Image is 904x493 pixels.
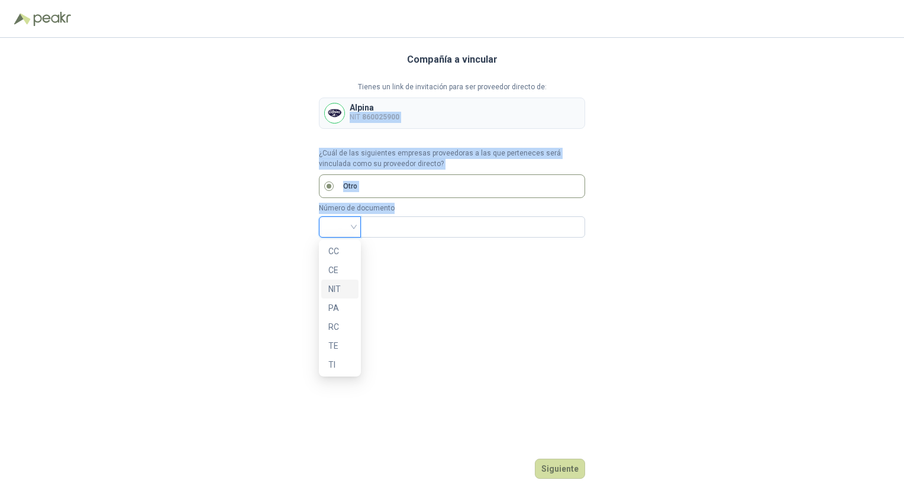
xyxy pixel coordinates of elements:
[328,339,351,352] div: TE
[343,181,357,192] p: Otro
[319,203,585,214] p: Número de documento
[321,280,359,299] div: NIT
[321,336,359,355] div: TE
[33,12,71,26] img: Peakr
[328,264,351,277] div: CE
[321,299,359,317] div: PA
[328,301,351,314] div: PA
[535,459,585,479] button: Siguiente
[350,112,399,123] p: NIT
[350,103,399,112] p: Alpina
[319,82,585,93] p: Tienes un link de invitación para ser proveedor directo de:
[14,13,31,25] img: Logo
[321,261,359,280] div: CE
[321,317,359,336] div: RC
[321,355,359,374] div: TI
[325,103,344,123] img: Company Logo
[362,113,399,121] b: 860025900
[328,358,351,371] div: TI
[321,242,359,261] div: CC
[319,148,585,170] p: ¿Cuál de las siguientes empresas proveedoras a las que perteneces será vinculada como su proveedo...
[328,283,351,296] div: NIT
[328,245,351,258] div: CC
[407,52,498,67] h3: Compañía a vincular
[328,320,351,333] div: RC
